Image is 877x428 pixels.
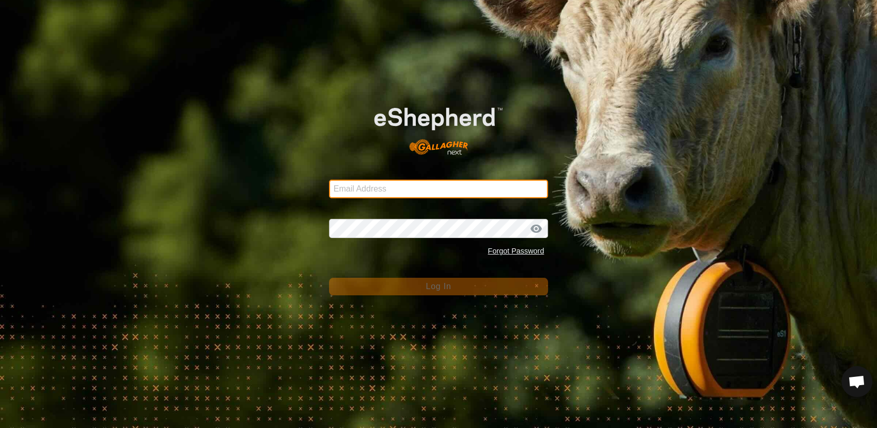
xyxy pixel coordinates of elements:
div: Open chat [841,366,872,397]
a: Forgot Password [488,247,544,255]
button: Log In [329,278,549,295]
img: E-shepherd Logo [351,89,526,164]
span: Log In [426,282,451,291]
input: Email Address [329,180,549,198]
